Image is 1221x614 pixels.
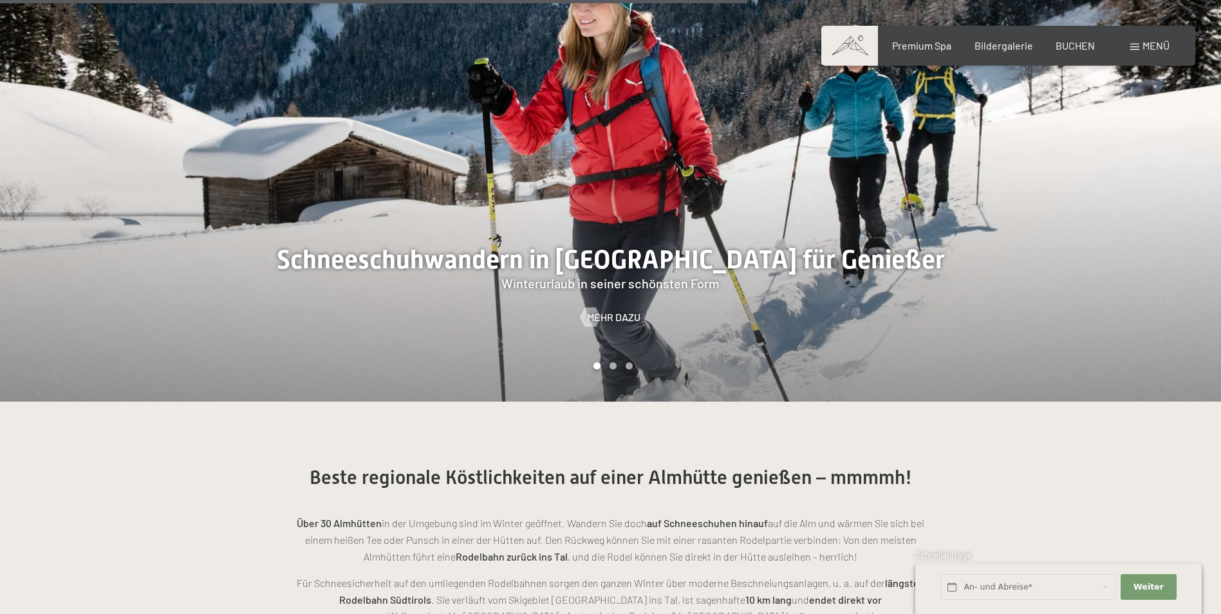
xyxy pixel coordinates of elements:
strong: auf Schneeschuhen hinauf [647,517,768,529]
span: Beste regionale Köstlichkeiten auf einer Almhütte genießen – mmmmh! [310,466,912,488]
a: BUCHEN [1056,39,1095,51]
div: Carousel Pagination [589,362,633,369]
strong: längsten Rodelbahn Südtirols [339,577,925,606]
p: in der Umgebung sind im Winter geöffnet. Wandern Sie doch auf die Alm und wärmen Sie sich bei ein... [289,515,933,564]
span: Mehr dazu [587,310,640,324]
span: Menü [1142,39,1170,51]
strong: Rodelbahn zurück ins Tal [456,550,568,563]
span: Schnellanfrage [915,550,971,560]
div: Carousel Page 3 [626,362,633,369]
button: Weiter [1121,574,1176,600]
div: Carousel Page 2 [610,362,617,369]
strong: Über 30 Almhütten [297,517,382,529]
div: Carousel Page 1 (Current Slide) [593,362,601,369]
a: Bildergalerie [974,39,1033,51]
span: Weiter [1133,581,1164,593]
a: Premium Spa [892,39,951,51]
strong: 10 km lang [745,593,792,606]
